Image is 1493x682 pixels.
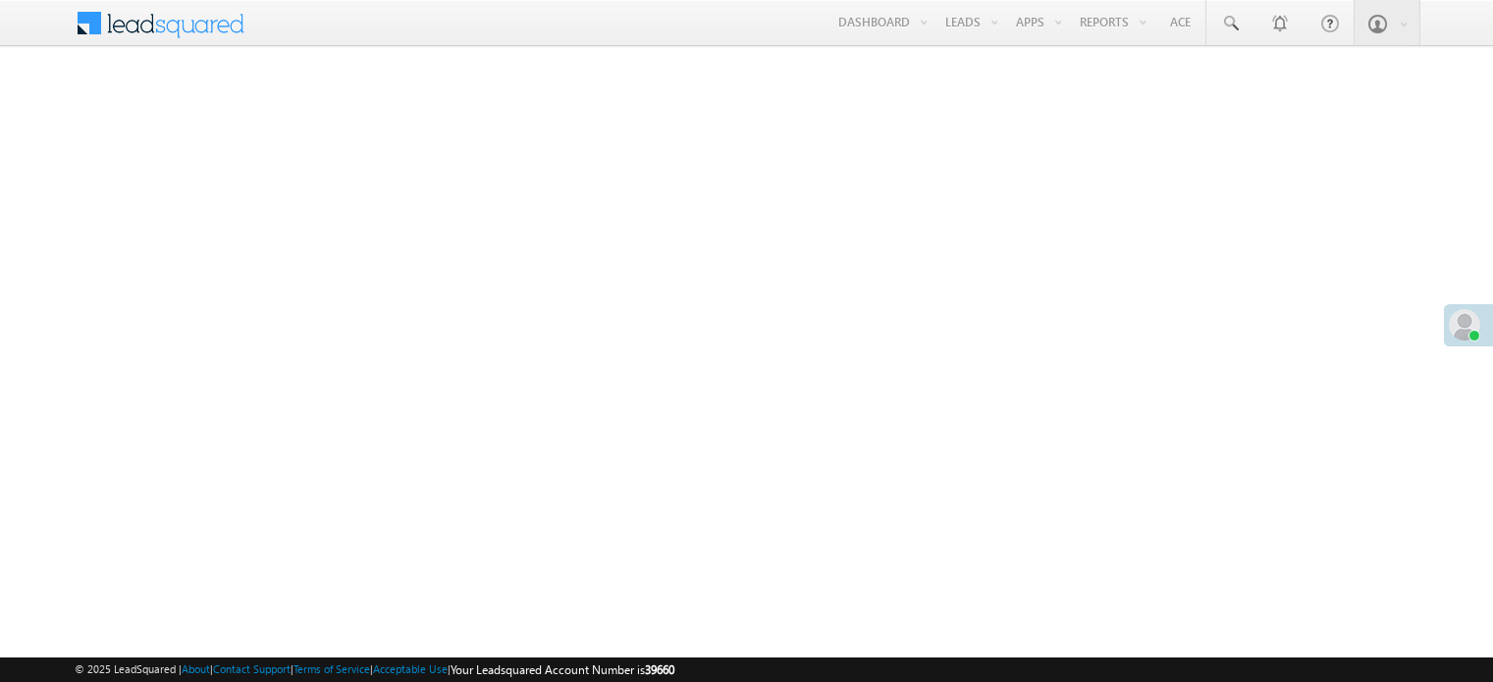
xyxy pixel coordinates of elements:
a: About [182,662,210,675]
span: Your Leadsquared Account Number is [451,662,674,677]
a: Contact Support [213,662,291,675]
a: Terms of Service [293,662,370,675]
span: 39660 [645,662,674,677]
span: © 2025 LeadSquared | | | | | [75,660,674,679]
a: Acceptable Use [373,662,448,675]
